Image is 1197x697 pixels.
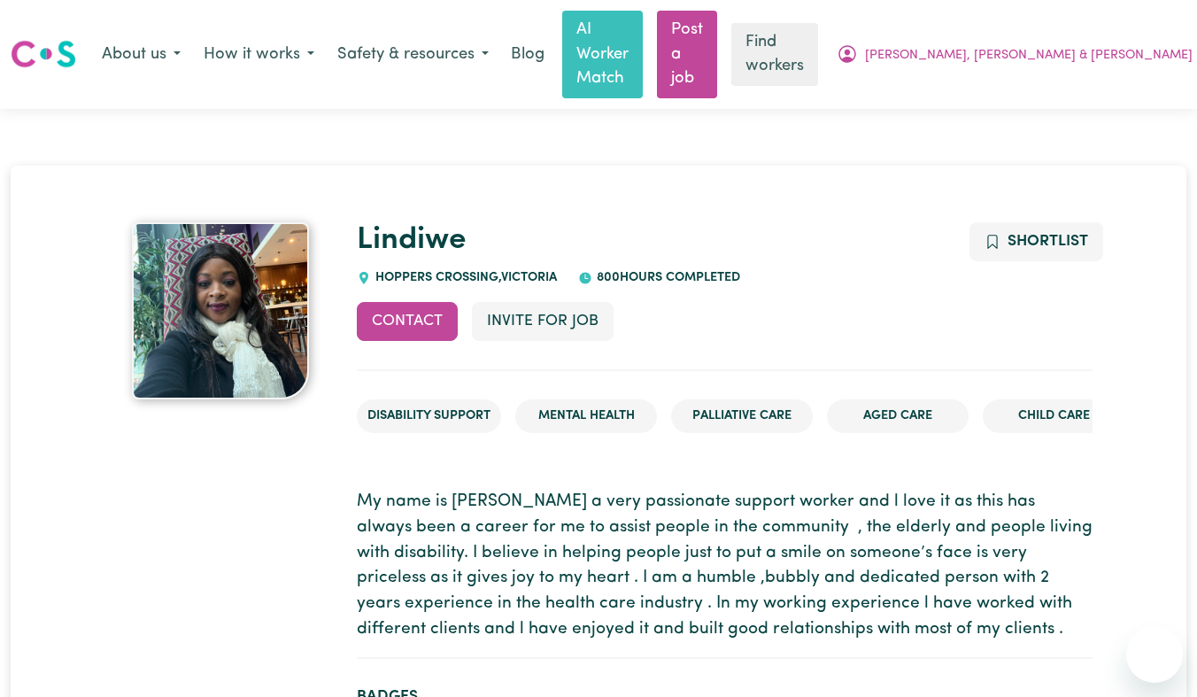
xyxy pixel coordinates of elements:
[357,399,501,433] li: Disability Support
[1008,234,1088,249] span: Shortlist
[357,490,1093,643] p: My name is [PERSON_NAME] a very passionate support worker and l love it as this has always been a...
[969,222,1103,261] button: Add to shortlist
[132,222,309,399] img: Lindiwe
[657,11,717,98] a: Post a job
[827,399,969,433] li: Aged Care
[983,399,1124,433] li: Child care
[357,225,466,256] a: Lindiwe
[357,302,458,341] button: Contact
[731,23,818,86] a: Find workers
[192,36,326,74] button: How it works
[500,35,555,74] a: Blog
[11,34,76,74] a: Careseekers logo
[515,399,657,433] li: Mental Health
[1126,626,1183,683] iframe: Button to launch messaging window
[592,271,740,284] span: 800 hours completed
[326,36,500,74] button: Safety & resources
[11,38,76,70] img: Careseekers logo
[472,302,614,341] button: Invite for Job
[104,222,336,399] a: Lindiwe's profile picture'
[562,11,643,98] a: AI Worker Match
[671,399,813,433] li: Palliative care
[371,271,557,284] span: HOPPERS CROSSING , Victoria
[865,46,1193,66] span: [PERSON_NAME], [PERSON_NAME] & [PERSON_NAME]
[90,36,192,74] button: About us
